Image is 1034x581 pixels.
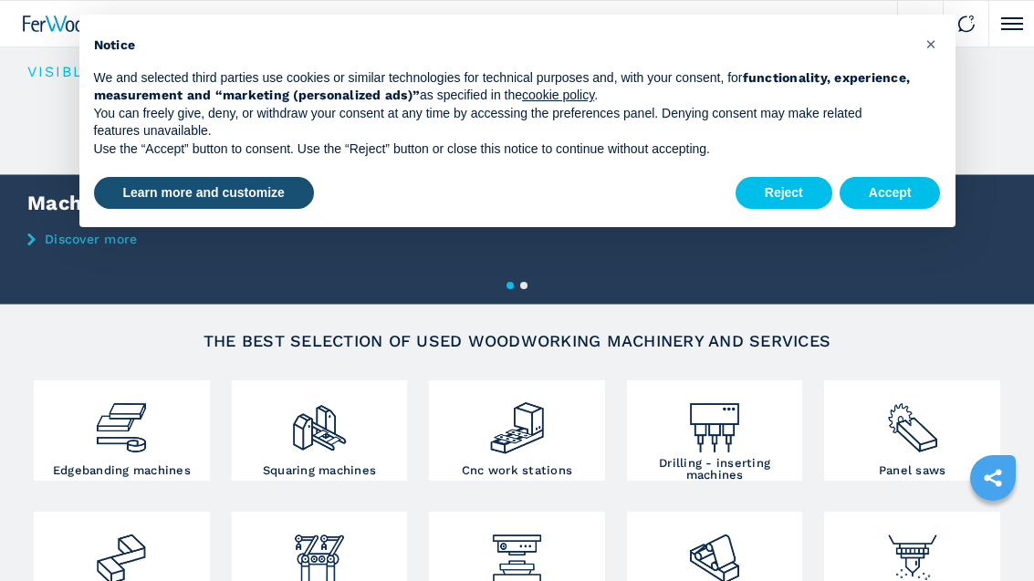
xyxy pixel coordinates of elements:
a: Edgebanding machines [34,380,210,481]
h3: Panel saws [879,464,946,476]
h3: Cnc work stations [462,464,572,476]
p: You can freely give, deny, or withdraw your consent at any time by accessing the preferences pane... [94,105,912,140]
img: sezionatrici_2.png [883,385,942,457]
h2: Notice [94,36,912,55]
h2: The best selection of used woodworking machinery and services [72,333,962,349]
button: 1 [507,282,514,289]
button: Learn more and customize [94,177,314,210]
a: Panel saws [824,380,1000,481]
h3: Squaring machines [263,464,376,476]
button: Click to toggle menu [988,1,1034,47]
a: sharethis [970,455,1016,501]
h3: Drilling - inserting machines [632,457,799,481]
a: Squaring machines [232,380,408,481]
img: centro_di_lavoro_cnc_2.png [488,385,547,457]
button: Reject [736,177,832,210]
button: Accept [840,177,941,210]
img: squadratrici_2.png [290,385,349,457]
button: 2 [520,282,527,289]
strong: functionality, experience, measurement and “marketing (personalized ads)” [94,70,911,103]
a: cookie policy [522,88,594,102]
img: bordatrici_1.png [92,385,151,457]
a: Drilling - inserting machines [627,380,803,481]
p: Use the “Accept” button to consent. Use the “Reject” button or close this notice to continue with... [94,140,912,159]
img: Ferwood [23,16,98,32]
a: Cnc work stations [429,380,605,481]
button: Close this notice [917,29,946,58]
span: × [925,33,936,55]
h3: Edgebanding machines [53,464,191,476]
p: We and selected third parties use cookies or similar technologies for technical purposes and, wit... [94,69,912,105]
img: foratrici_inseritrici_2.png [685,385,744,457]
